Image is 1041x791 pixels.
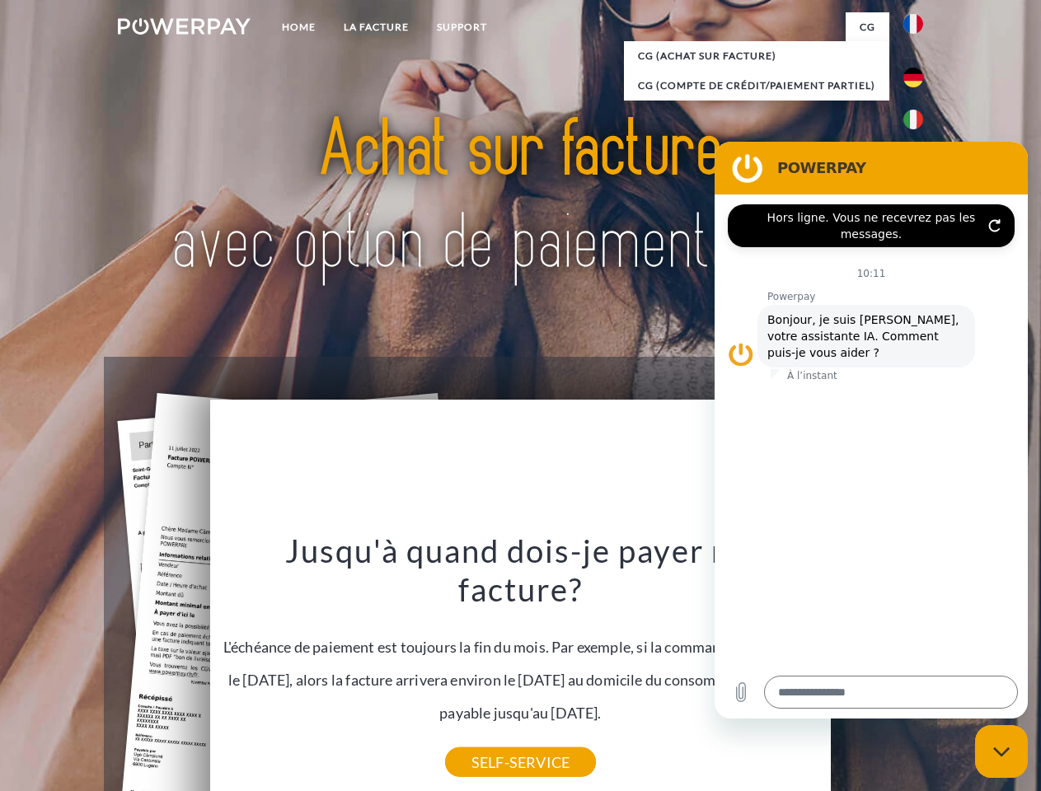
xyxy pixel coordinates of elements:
[624,41,889,71] a: CG (achat sur facture)
[624,71,889,101] a: CG (Compte de crédit/paiement partiel)
[445,747,596,777] a: SELF-SERVICE
[423,12,501,42] a: Support
[118,18,251,35] img: logo-powerpay-white.svg
[330,12,423,42] a: LA FACTURE
[846,12,889,42] a: CG
[268,12,330,42] a: Home
[157,79,884,316] img: title-powerpay_fr.svg
[903,14,923,34] img: fr
[220,531,822,762] div: L'échéance de paiement est toujours la fin du mois. Par exemple, si la commande a été passée le [...
[220,531,822,610] h3: Jusqu'à quand dois-je payer ma facture?
[715,142,1028,718] iframe: Fenêtre de messagerie
[903,68,923,87] img: de
[903,110,923,129] img: it
[975,725,1028,778] iframe: Bouton de lancement de la fenêtre de messagerie, conversation en cours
